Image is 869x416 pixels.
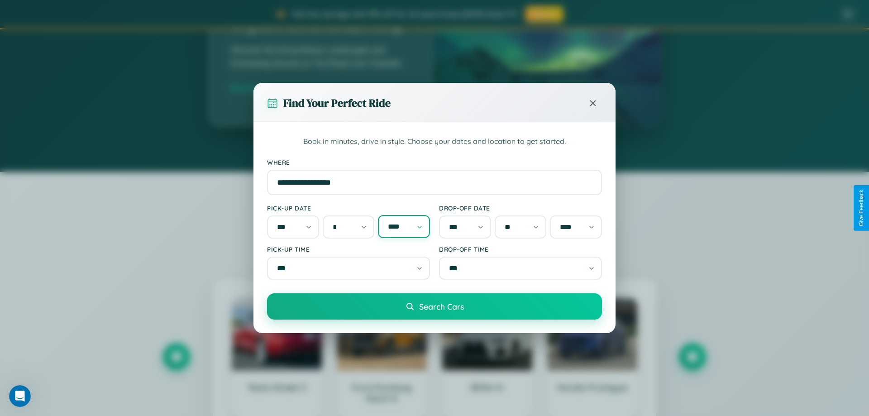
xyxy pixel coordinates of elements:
button: Search Cars [267,293,602,320]
p: Book in minutes, drive in style. Choose your dates and location to get started. [267,136,602,148]
label: Pick-up Time [267,245,430,253]
h3: Find Your Perfect Ride [283,96,391,110]
span: Search Cars [419,301,464,311]
label: Where [267,158,602,166]
label: Drop-off Date [439,204,602,212]
label: Drop-off Time [439,245,602,253]
label: Pick-up Date [267,204,430,212]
